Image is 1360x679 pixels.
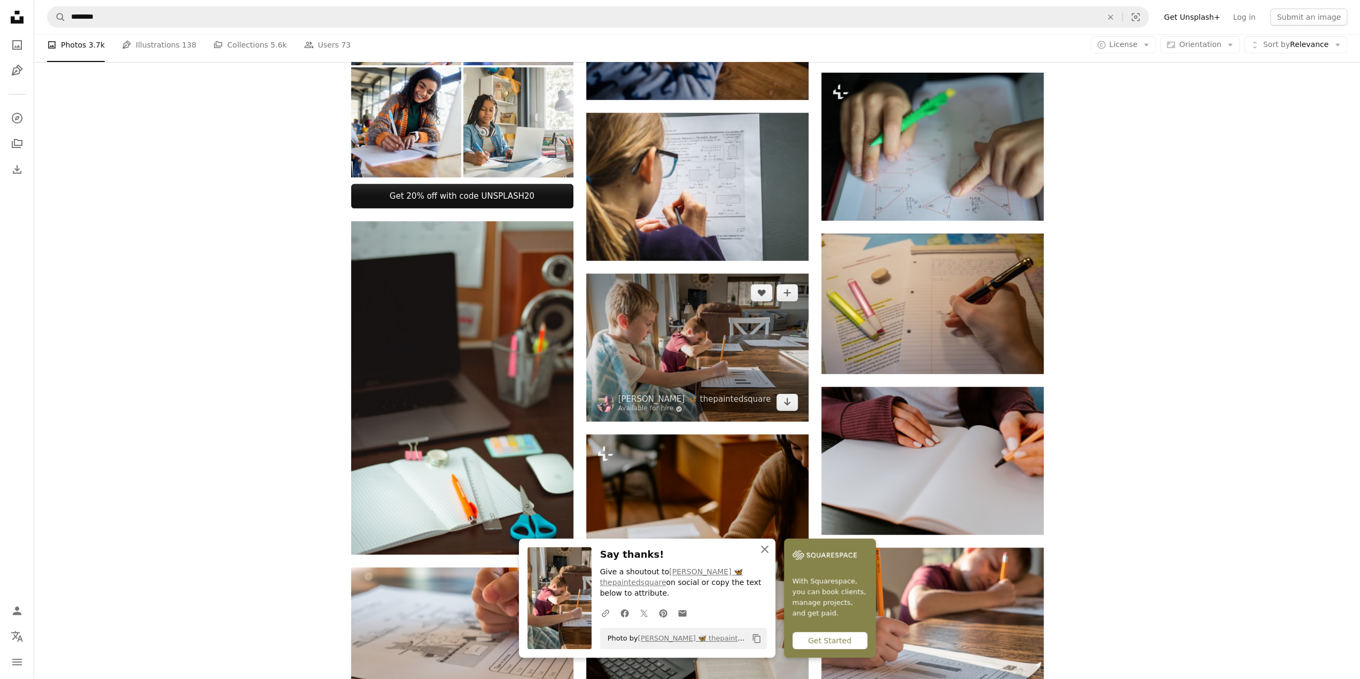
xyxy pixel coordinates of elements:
img: a person writing on a notebook with a pen [821,233,1044,374]
a: Collections 5.6k [213,28,286,62]
a: person writing on white paper [821,456,1044,465]
a: boy in gray crew neck t-shirt reading book [586,342,809,352]
img: a close up of a person writing on a piece of paper [821,73,1044,221]
button: License [1091,36,1156,53]
button: Add to Collection [776,284,798,301]
span: 138 [182,39,197,51]
button: Sort byRelevance [1244,36,1347,53]
a: Log in [1226,9,1262,26]
a: [PERSON_NAME] 🦋 thepaintedsquare [618,394,771,404]
img: Teenage girl studding at home [463,67,573,177]
span: Orientation [1179,40,1221,49]
a: Log in / Sign up [6,600,28,621]
a: Share on Pinterest [654,602,673,623]
span: Relevance [1263,40,1328,50]
div: Get Started [792,632,867,649]
a: Illustrations 138 [122,28,196,62]
button: Visual search [1123,7,1148,27]
img: boy in gray crew neck t-shirt reading book [586,274,809,422]
a: Share on Twitter [634,602,654,623]
a: a close up of a person writing on a piece of paper [821,142,1044,151]
button: Clear [1099,7,1122,27]
a: Get 20% off with code UNSPLASH20 [351,184,573,208]
span: 73 [341,39,351,51]
span: Sort by [1263,40,1289,49]
a: person writing on white paper [821,616,1044,626]
a: black and silver laptop computer beside white printer paper on brown wooden table [351,383,573,392]
a: Collections [6,133,28,154]
img: woman in black framed eyeglasses holding pen [586,113,809,261]
a: woman in black framed eyeglasses holding pen [586,182,809,191]
img: file-1747939142011-51e5cc87e3c9 [792,547,857,563]
a: Download [776,394,798,411]
a: [PERSON_NAME] 🦋 thepaintedsquare [600,567,743,587]
a: a person writing on a notebook with a pen [821,299,1044,308]
span: 5.6k [270,39,286,51]
button: Orientation [1160,36,1240,53]
a: [PERSON_NAME] 🦋 thepaintedsquare [638,634,770,642]
span: Photo by on [602,630,748,647]
a: person holding white printer paper [351,636,573,646]
a: Available for hire [618,404,771,413]
a: Home — Unsplash [6,6,28,30]
button: Copy to clipboard [748,629,766,647]
a: Share over email [673,602,692,623]
img: Go to Jessica Lewis 🦋 thepaintedsquare's profile [597,395,614,412]
button: Menu [6,651,28,673]
button: Search Unsplash [48,7,66,27]
button: Submit an image [1270,9,1347,26]
p: Give a shoutout to on social or copy the text below to attribute. [600,567,767,599]
a: Share on Facebook [615,602,634,623]
a: Illustrations [6,60,28,81]
a: Get Unsplash+ [1157,9,1226,26]
span: With Squarespace, you can book clients, manage projects, and get paid. [792,576,867,619]
span: License [1109,40,1138,49]
img: person writing on white paper [821,387,1044,535]
a: Explore [6,107,28,129]
a: Users 73 [304,28,351,62]
a: Photos [6,34,28,56]
h3: Say thanks! [600,547,767,563]
button: Language [6,626,28,647]
img: Young female college student smiling while doing homework in a school cafeteria [351,67,461,177]
button: Like [751,284,772,301]
form: Find visuals sitewide [47,6,1149,28]
a: Download History [6,159,28,180]
img: black and silver laptop computer beside white printer paper on brown wooden table [351,221,573,555]
a: With Squarespace, you can book clients, manage projects, and get paid.Get Started [784,538,876,658]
